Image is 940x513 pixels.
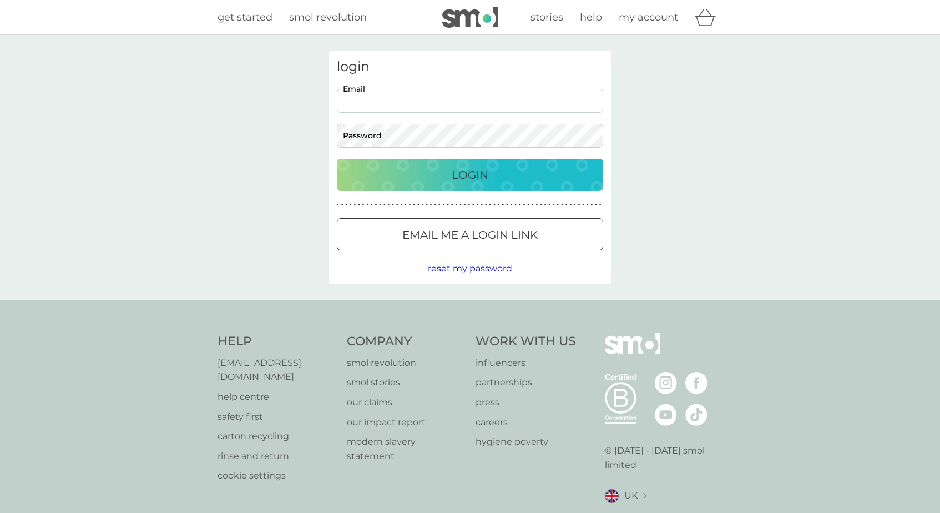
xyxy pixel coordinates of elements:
p: ● [456,202,458,208]
p: ● [527,202,529,208]
p: ● [447,202,449,208]
p: ● [379,202,381,208]
span: stories [530,11,563,23]
p: our claims [347,395,465,410]
img: UK flag [605,489,619,503]
p: ● [430,202,432,208]
a: smol stories [347,375,465,390]
p: ● [438,202,441,208]
p: ● [337,202,339,208]
p: ● [544,202,547,208]
p: ● [362,202,365,208]
p: ● [532,202,534,208]
a: influencers [476,356,576,370]
p: ● [405,202,407,208]
p: ● [443,202,445,208]
span: my account [619,11,678,23]
p: ● [591,202,593,208]
span: reset my password [428,263,512,274]
p: ● [434,202,436,208]
p: ● [459,202,462,208]
p: ● [569,202,572,208]
img: select a new location [643,493,646,499]
p: ● [548,202,550,208]
p: ● [574,202,576,208]
h3: login [337,59,603,75]
p: ● [498,202,500,208]
p: ● [366,202,368,208]
p: ● [426,202,428,208]
p: ● [464,202,466,208]
a: our impact report [347,415,465,430]
img: visit the smol Instagram page [655,372,677,394]
p: ● [540,202,542,208]
button: Email me a login link [337,218,603,250]
a: press [476,395,576,410]
p: ● [451,202,453,208]
p: ● [422,202,424,208]
p: ● [341,202,343,208]
p: Email me a login link [402,226,538,244]
a: smol revolution [347,356,465,370]
p: ● [565,202,568,208]
div: basket [695,6,722,28]
p: © [DATE] - [DATE] smol limited [605,444,723,472]
span: help [580,11,602,23]
p: ● [354,202,356,208]
img: visit the smol Tiktok page [685,404,707,426]
a: safety first [218,410,336,424]
h4: Help [218,333,336,350]
p: ● [417,202,420,208]
span: UK [624,489,638,503]
p: ● [489,202,492,208]
a: stories [530,9,563,26]
span: get started [218,11,272,23]
img: visit the smol Youtube page [655,404,677,426]
p: ● [582,202,584,208]
p: ● [561,202,563,208]
p: ● [557,202,559,208]
p: ● [523,202,525,208]
p: ● [383,202,386,208]
p: ● [481,202,483,208]
button: Login [337,159,603,191]
img: visit the smol Facebook page [685,372,707,394]
a: cookie settings [218,469,336,483]
p: help centre [218,390,336,404]
a: hygiene poverty [476,435,576,449]
h4: Company [347,333,465,350]
a: carton recycling [218,429,336,444]
p: ● [472,202,474,208]
p: ● [358,202,360,208]
a: rinse and return [218,449,336,464]
a: modern slavery statement [347,435,465,463]
h4: Work With Us [476,333,576,350]
img: smol [605,333,660,371]
p: ● [388,202,390,208]
p: ● [514,202,517,208]
a: [EMAIL_ADDRESS][DOMAIN_NAME] [218,356,336,384]
a: smol revolution [289,9,367,26]
p: ● [587,202,589,208]
p: ● [578,202,580,208]
a: careers [476,415,576,430]
p: ● [375,202,377,208]
a: get started [218,9,272,26]
button: reset my password [428,261,512,276]
p: ● [595,202,597,208]
p: ● [535,202,538,208]
p: ● [493,202,496,208]
a: help [580,9,602,26]
p: ● [345,202,347,208]
p: partnerships [476,375,576,390]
